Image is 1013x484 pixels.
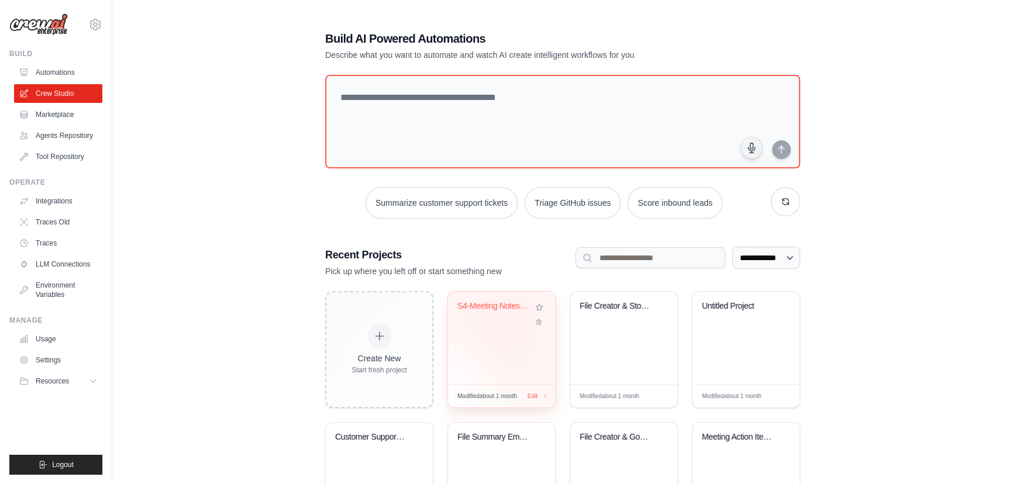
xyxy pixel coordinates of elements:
a: Settings [14,351,102,369]
h1: Build AI Powered Automations [325,30,718,47]
div: Customer Support Automation System [335,432,411,442]
span: Edit [650,392,660,400]
button: Score inbound leads [628,187,722,219]
a: Tool Repository [14,147,102,166]
span: Logout [52,460,74,469]
span: Edit [528,392,537,400]
span: Resources [36,376,69,386]
span: Modified about 1 month [702,392,762,400]
a: LLM Connections [14,255,102,274]
a: Traces Old [14,213,102,231]
div: File Creator & Storage Manager [580,301,655,312]
div: File Creator & Google Drive Uploader [580,432,655,442]
div: Operate [9,178,102,187]
a: Agents Repository [14,126,102,145]
span: Edit [772,392,782,400]
span: Modified about 1 month [580,392,639,400]
div: S4-Meeting Notes-AI-Workflow [457,301,533,312]
img: Logo [9,13,68,36]
div: Build [9,49,102,58]
a: Environment Variables [14,276,102,304]
div: Manage [9,316,102,325]
button: Logout [9,455,102,475]
a: Usage [14,330,102,348]
div: Create New [352,352,407,364]
a: Crew Studio [14,84,102,103]
div: Meeting Action Items Automation [702,432,777,442]
p: Describe what you want to automate and watch AI create intelligent workflows for you [325,49,718,61]
div: Start fresh project [352,365,407,375]
button: Summarize customer support tickets [366,187,518,219]
a: Integrations [14,192,102,210]
button: Click to speak your automation idea [740,137,763,159]
div: File Summary Email Automation [457,432,533,442]
div: Untitled Project [702,301,777,312]
button: Triage GitHub issues [525,187,621,219]
button: Resources [14,372,102,390]
a: Traces [14,234,102,253]
button: Add to favorites [533,301,546,314]
a: Automations [14,63,102,82]
span: Modified about 1 month [457,392,517,400]
iframe: Chat Widget [955,428,1013,484]
a: Marketplace [14,105,102,124]
button: Delete project [533,316,546,328]
button: Get new suggestions [771,187,800,216]
h3: Recent Projects [325,247,576,263]
p: Pick up where you left off or start something new [325,265,576,277]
